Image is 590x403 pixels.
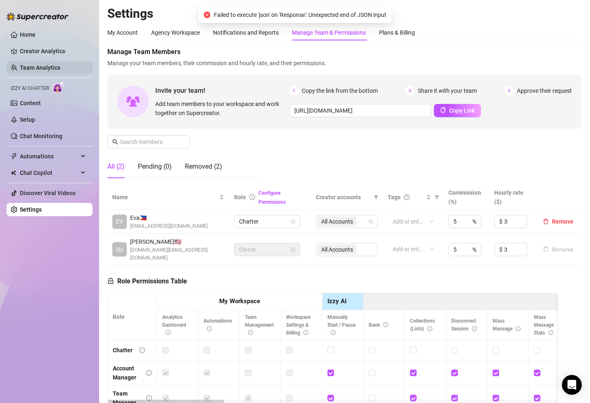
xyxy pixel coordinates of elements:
span: info-circle [427,326,432,331]
span: All Accounts [321,217,353,226]
span: Add team members to your workspace and work together on Supercreator. [155,99,286,118]
span: Invite your team! [155,85,289,96]
span: Mass Message Stats [534,314,554,336]
a: Creator Analytics [20,45,86,58]
span: Tags [388,193,400,202]
span: info-circle [472,326,477,331]
span: info-circle [146,370,152,376]
span: Disconnect Session [451,318,477,332]
span: [DOMAIN_NAME][EMAIL_ADDRESS][DOMAIN_NAME] [130,246,224,262]
span: info-circle [249,194,255,200]
span: 1 [289,86,299,95]
span: Copy the link from the bottom [302,86,378,95]
span: Manage your team members, their commission and hourly rate, and their permissions. [107,59,582,68]
span: info-circle [516,326,521,331]
span: SU [116,245,123,254]
span: team [368,219,373,224]
img: logo-BBDzfeDw.svg [7,12,69,21]
span: 3 [505,86,514,95]
a: Setup [20,116,35,123]
div: Plans & Billing [379,28,415,37]
div: Open Intercom Messenger [562,375,582,395]
th: Role [108,293,157,340]
span: Mass Message [493,318,521,332]
span: Bank [369,322,388,328]
h5: Role Permissions Table [107,276,187,286]
div: Account Manager [113,364,140,382]
div: My Account [107,28,138,37]
span: Automations [20,150,78,163]
a: Team Analytics [20,64,60,71]
div: All (2) [107,162,125,172]
a: Home [20,31,36,38]
span: Manually Start / Pause [327,314,355,336]
span: info-circle [303,330,308,335]
button: Remove [540,245,577,255]
span: Analytics Dashboard [162,314,186,336]
strong: Izzy AI [327,297,346,305]
span: Automations [204,318,232,332]
span: info-circle [383,322,388,327]
span: Remove [552,218,573,225]
span: Workspace Settings & Billing [286,314,310,336]
span: [EMAIL_ADDRESS][DOMAIN_NAME] [130,222,208,230]
span: info-circle [248,330,253,335]
span: thunderbolt [11,153,17,160]
span: Approve their request [517,86,572,95]
span: lock [291,247,296,252]
span: question-circle [404,194,410,200]
span: lock [291,219,296,224]
span: Collections (Lists) [410,318,435,332]
input: Search members [120,137,178,146]
h2: Settings [107,6,582,21]
a: Discover Viral Videos [20,190,76,196]
button: Remove [540,217,577,226]
a: Settings [20,206,42,213]
span: [PERSON_NAME] 🇺🇸 [130,237,224,246]
div: Manage Team & Permissions [292,28,366,37]
span: close-circle [204,12,211,18]
span: Manage Team Members [107,47,582,57]
span: All Accounts [318,217,357,226]
button: Copy Link [434,104,481,117]
span: info-circle [166,330,171,335]
div: Pending (0) [138,162,172,172]
span: Name [112,193,218,202]
span: filter [434,195,439,200]
span: info-circle [207,326,212,331]
span: lock [107,278,114,284]
span: EV [116,217,123,226]
div: Removed (2) [185,162,222,172]
a: Content [20,100,41,106]
a: Chat Monitoring [20,133,62,139]
span: Owner [239,243,295,256]
span: Creator accounts [316,193,370,202]
span: Chatter [239,215,295,228]
strong: My Workspace [219,297,260,305]
span: Team Management [245,314,274,336]
span: filter [372,191,380,203]
span: Share it with your team [418,86,477,95]
div: Notifications and Reports [213,28,279,37]
span: info-circle [146,395,152,401]
span: 2 [405,86,415,95]
span: Izzy AI Chatter [11,85,49,92]
span: Role [234,194,246,200]
span: Eva 🇵🇭 [130,213,208,222]
span: Failed to execute 'json' on 'Response': Unexpected end of JSON input [214,10,386,19]
span: info-circle [548,330,553,335]
img: AI Chatter [52,81,65,93]
span: Copy Link [449,107,475,114]
th: Name [107,185,229,210]
span: delete [543,219,549,224]
a: Configure Permissions [258,190,286,205]
th: Commission (%) [443,185,489,210]
span: info-circle [331,330,336,335]
div: Chatter [113,346,133,355]
span: filter [433,191,441,203]
span: info-circle [139,347,145,353]
span: copy [440,107,446,113]
span: filter [374,195,379,200]
th: Hourly rate ($) [489,185,535,210]
span: Chat Copilot [20,166,78,179]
